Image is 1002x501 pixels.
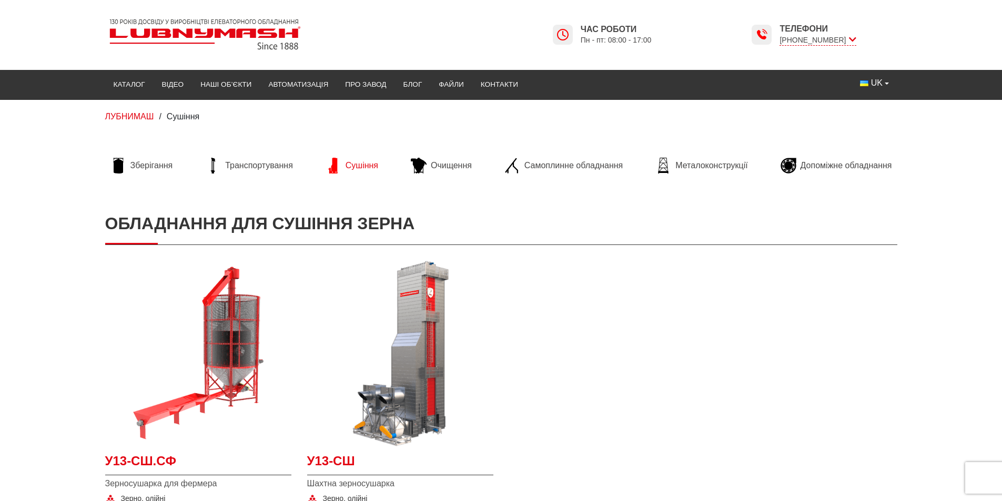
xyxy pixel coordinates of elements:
[105,203,897,244] h1: Обладнання для сушіння зерна
[105,112,154,121] a: ЛУБНИМАШ
[105,15,305,54] img: Lubnymash
[167,112,199,121] span: Сушіння
[159,112,161,121] span: /
[675,160,747,171] span: Металоконструкції
[524,160,623,171] span: Самоплинне обладнання
[105,478,291,489] span: Зерносушарка для фермера
[346,160,378,171] span: Сушіння
[430,73,472,96] a: Файли
[780,23,856,35] span: Телефони
[337,73,394,96] a: Про завод
[105,73,154,96] a: Каталог
[581,24,652,35] span: Час роботи
[650,158,753,173] a: Металоконструкції
[556,28,569,41] img: Lubnymash time icon
[860,80,868,86] img: Українська
[581,35,652,45] span: Пн - пт: 08:00 - 17:00
[431,160,472,171] span: Очищення
[755,28,768,41] img: Lubnymash time icon
[406,158,477,173] a: Очищення
[307,478,493,489] span: Шахтна зерносушарка
[105,158,178,173] a: Зберігання
[852,73,897,93] button: UK
[472,73,527,96] a: Контакти
[775,158,897,173] a: Допоміжне обладнання
[801,160,892,171] span: Допоміжне обладнання
[192,73,260,96] a: Наші об’єкти
[105,452,291,476] a: У13-СШ.СФ
[320,158,383,173] a: Сушіння
[260,73,337,96] a: Автоматизація
[394,73,430,96] a: Блог
[200,158,298,173] a: Транспортування
[154,73,193,96] a: Відео
[780,35,856,46] span: [PHONE_NUMBER]
[130,160,173,171] span: Зберігання
[871,77,883,89] span: UK
[225,160,293,171] span: Транспортування
[499,158,628,173] a: Самоплинне обладнання
[307,452,493,476] a: У13-СШ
